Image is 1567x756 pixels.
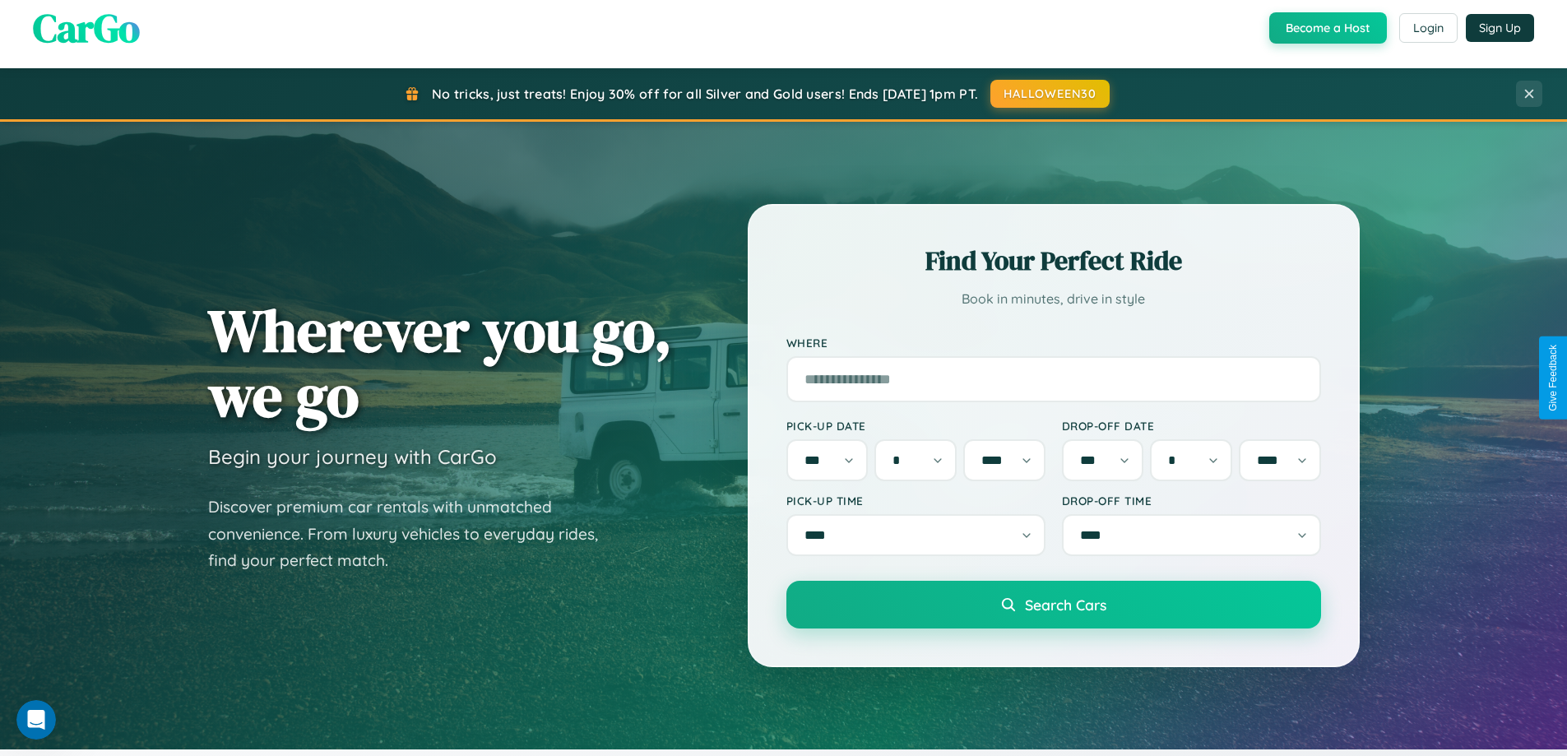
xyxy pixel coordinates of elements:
label: Where [786,336,1321,350]
div: Give Feedback [1547,345,1559,411]
p: Book in minutes, drive in style [786,287,1321,311]
p: Discover premium car rentals with unmatched convenience. From luxury vehicles to everyday rides, ... [208,494,619,574]
button: Login [1399,13,1458,43]
label: Drop-off Time [1062,494,1321,508]
span: No tricks, just treats! Enjoy 30% off for all Silver and Gold users! Ends [DATE] 1pm PT. [432,86,978,102]
button: Search Cars [786,581,1321,628]
button: Become a Host [1269,12,1387,44]
span: CarGo [33,1,140,55]
label: Pick-up Date [786,419,1045,433]
button: Sign Up [1466,14,1534,42]
button: HALLOWEEN30 [990,80,1110,108]
label: Drop-off Date [1062,419,1321,433]
label: Pick-up Time [786,494,1045,508]
span: Search Cars [1025,596,1106,614]
h2: Find Your Perfect Ride [786,243,1321,279]
h3: Begin your journey with CarGo [208,444,497,469]
h1: Wherever you go, we go [208,298,672,428]
iframe: Intercom live chat [16,700,56,740]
